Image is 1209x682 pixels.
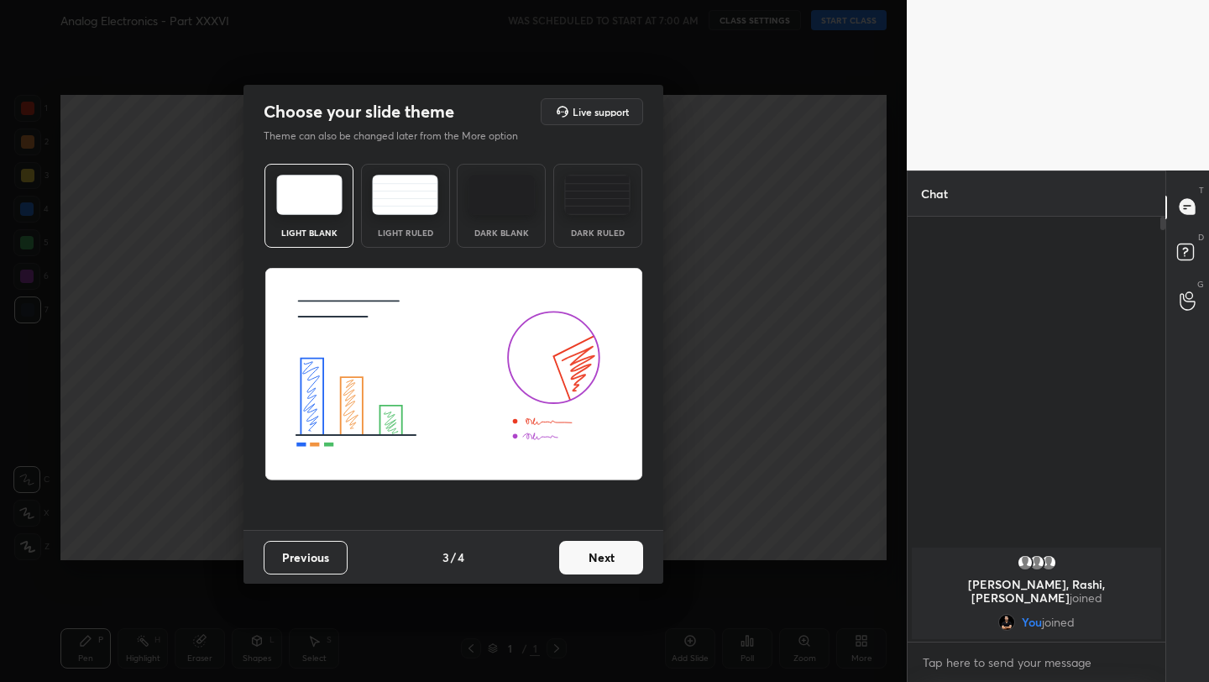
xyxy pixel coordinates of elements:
[1040,554,1057,571] img: default.png
[1070,590,1102,606] span: joined
[372,228,439,237] div: Light Ruled
[458,548,464,566] h4: 4
[1028,554,1045,571] img: default.png
[1198,231,1204,244] p: D
[998,614,1015,631] img: ae2dc78aa7324196b3024b1bd2b41d2d.jpg
[442,548,449,566] h4: 3
[468,175,535,215] img: darkTheme.f0cc69e5.svg
[1197,278,1204,291] p: G
[372,175,438,215] img: lightRuledTheme.5fabf969.svg
[276,175,343,215] img: lightTheme.e5ed3b09.svg
[564,175,631,215] img: darkRuledTheme.de295e13.svg
[264,541,348,574] button: Previous
[264,268,643,481] img: lightThemeBanner.fbc32fad.svg
[264,129,536,144] p: Theme can also be changed later from the More option
[1017,554,1034,571] img: default.png
[908,544,1165,643] div: grid
[1022,616,1042,629] span: You
[451,548,456,566] h4: /
[559,541,643,574] button: Next
[908,171,961,216] p: Chat
[922,578,1151,605] p: [PERSON_NAME], Rashi, [PERSON_NAME]
[275,228,343,237] div: Light Blank
[573,107,629,117] h5: Live support
[564,228,631,237] div: Dark Ruled
[1042,616,1075,629] span: joined
[1199,184,1204,197] p: T
[264,101,454,123] h2: Choose your slide theme
[468,228,535,237] div: Dark Blank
